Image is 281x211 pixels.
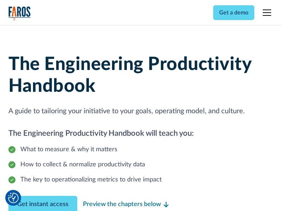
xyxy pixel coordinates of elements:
img: Logo of the analytics and reporting company Faros. [8,6,31,21]
button: Cookie Settings [8,193,19,203]
p: A guide to tailoring your initiative to your goals, operating model, and culture. [8,106,273,116]
a: home [8,6,31,21]
img: Revisit consent button [8,193,19,203]
div: Preview the chapters below [83,200,161,209]
div: menu [259,4,273,21]
a: Preview the chapters below [83,200,169,209]
h1: The Engineering Productivity Handbook [8,53,273,97]
div: How to collect & normalize productivity data [20,160,145,170]
h2: The Engineering Productivity Handbook will teach you: [8,128,273,139]
div: What to measure & why it matters [20,145,117,154]
div: The key to operationalizing metrics to drive impact [20,175,162,185]
a: Get a demo [213,5,254,20]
